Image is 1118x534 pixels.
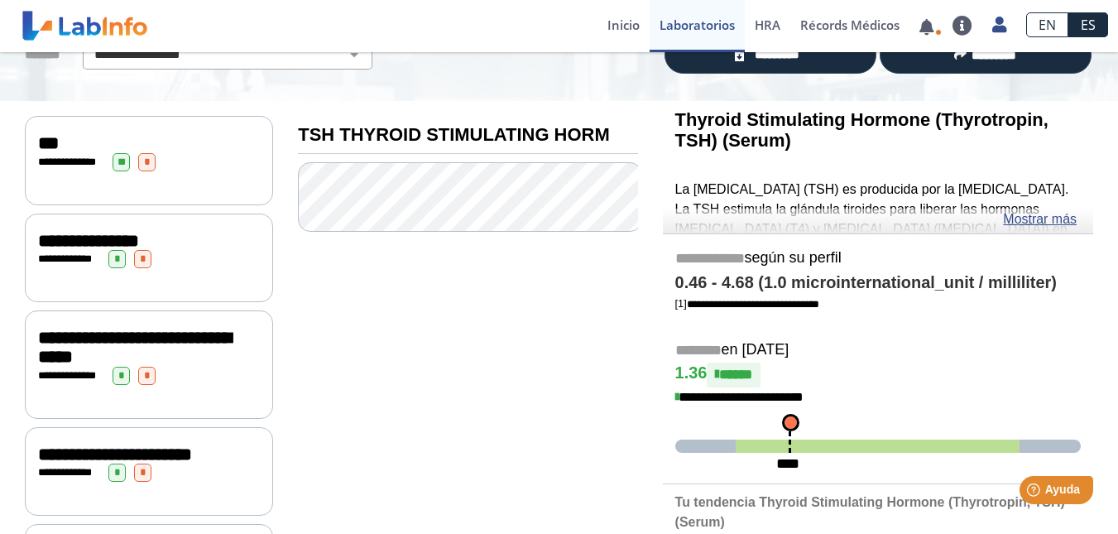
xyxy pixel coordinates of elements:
[298,124,609,145] b: TSH THYROID STIMULATING HORM
[1003,209,1077,229] a: Mostrar más
[1026,12,1068,37] a: EN
[675,495,1065,529] b: Tu tendencia Thyroid Stimulating Hormone (Thyrotropin, TSH) (Serum)
[675,297,819,310] a: [1]
[755,17,780,33] span: HRA
[675,180,1081,338] p: La [MEDICAL_DATA] (TSH) es producida por la [MEDICAL_DATA]. La TSH estimula la glándula tiroides ...
[971,469,1100,516] iframe: Help widget launcher
[675,249,1081,268] h5: según su perfil
[675,109,1048,151] b: Thyroid Stimulating Hormone (Thyrotropin, TSH) (Serum)
[675,341,1081,360] h5: en [DATE]
[1068,12,1108,37] a: ES
[675,273,1081,293] h4: 0.46 - 4.68 (1.0 microinternational_unit / milliliter)
[675,363,1081,387] h4: 1.36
